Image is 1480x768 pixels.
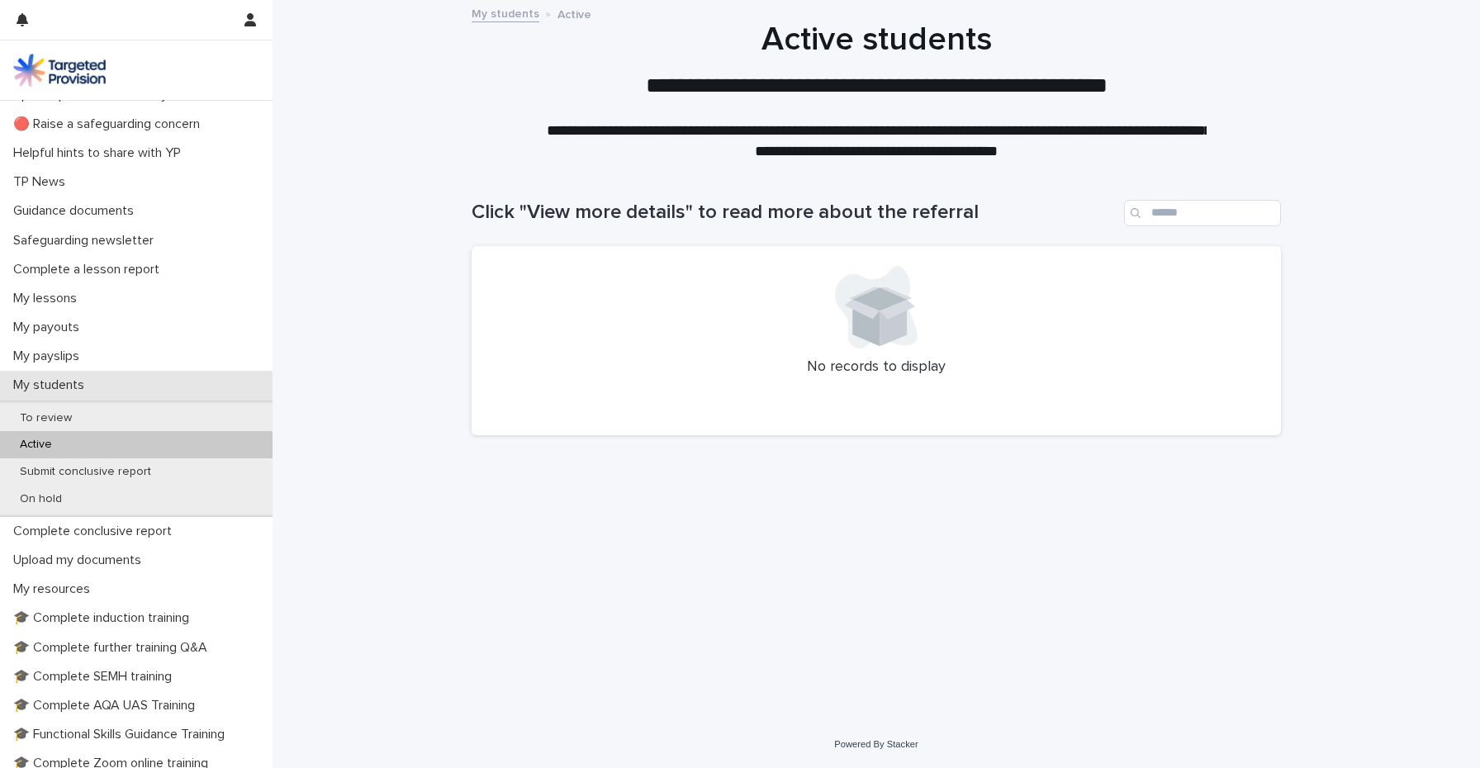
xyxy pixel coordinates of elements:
p: My lessons [7,291,90,306]
p: My payslips [7,348,92,364]
h1: Active students [472,20,1281,59]
p: No records to display [491,358,1261,377]
p: Active [7,438,65,452]
a: My students [472,3,539,22]
a: Powered By Stacker [834,739,918,749]
p: 🎓 Complete AQA UAS Training [7,698,208,713]
p: Safeguarding newsletter [7,233,167,249]
p: To review [7,411,85,425]
p: Active [557,4,591,22]
img: M5nRWzHhSzIhMunXDL62 [13,54,106,87]
p: My students [7,377,97,393]
p: On hold [7,492,75,506]
p: Complete conclusive report [7,524,185,539]
input: Search [1124,200,1281,226]
p: TP News [7,174,78,190]
p: 🎓 Functional Skills Guidance Training [7,727,238,742]
p: My resources [7,581,103,597]
p: My payouts [7,320,92,335]
p: Complete a lesson report [7,262,173,277]
p: Guidance documents [7,203,147,219]
h1: Click "View more details" to read more about the referral [472,201,1117,225]
p: 🎓 Complete induction training [7,610,202,626]
p: Helpful hints to share with YP [7,145,194,161]
p: 🎓 Complete SEMH training [7,669,185,685]
p: 🎓 Complete further training Q&A [7,640,221,656]
p: Upload my documents [7,552,154,568]
p: 🔴 Raise a safeguarding concern [7,116,213,132]
p: Submit conclusive report [7,465,164,479]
